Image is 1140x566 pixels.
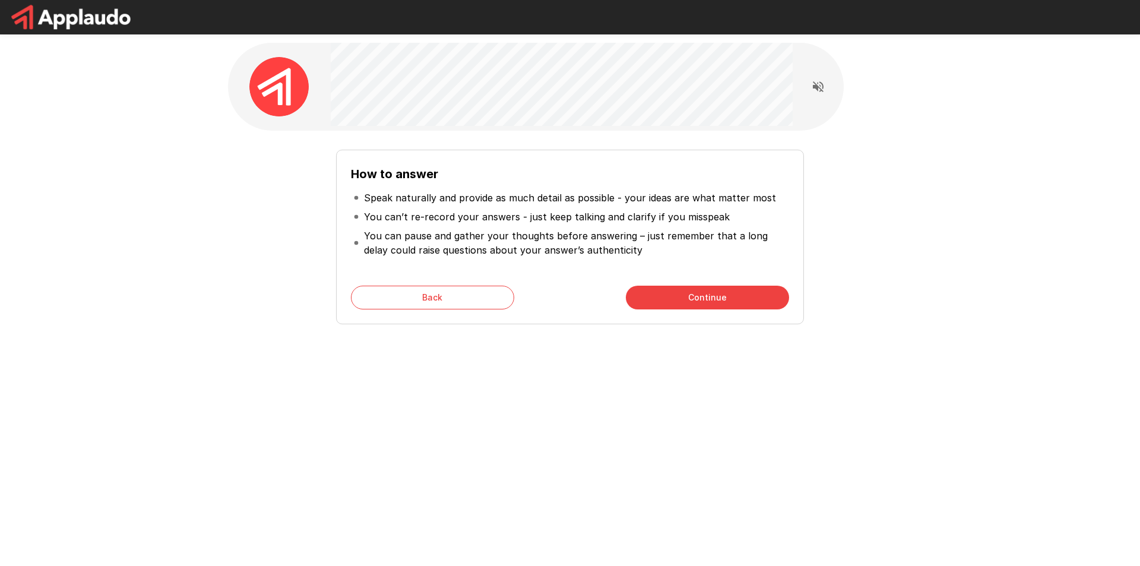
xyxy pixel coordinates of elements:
button: Continue [626,286,789,309]
img: applaudo_avatar.png [249,57,309,116]
button: Back [351,286,514,309]
p: You can’t re-record your answers - just keep talking and clarify if you misspeak [364,210,730,224]
b: How to answer [351,167,438,181]
p: You can pause and gather your thoughts before answering – just remember that a long delay could r... [364,229,787,257]
button: Read questions aloud [806,75,830,99]
p: Speak naturally and provide as much detail as possible - your ideas are what matter most [364,191,776,205]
